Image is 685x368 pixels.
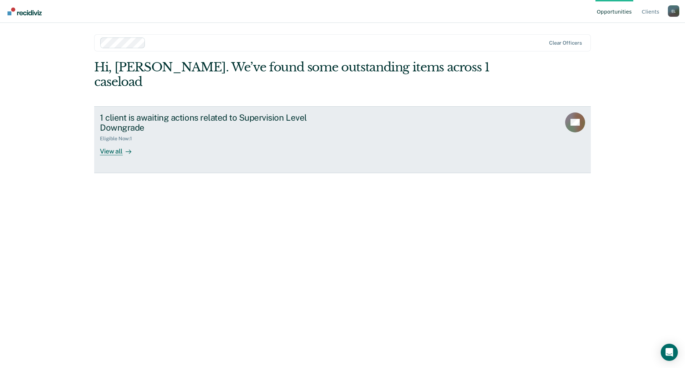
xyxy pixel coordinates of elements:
[668,5,679,17] div: E L
[94,60,492,89] div: Hi, [PERSON_NAME]. We’ve found some outstanding items across 1 caseload
[7,7,42,15] img: Recidiviz
[100,136,138,142] div: Eligible Now : 1
[94,106,591,173] a: 1 client is awaiting actions related to Supervision Level DowngradeEligible Now:1View all
[668,5,679,17] button: Profile dropdown button
[549,40,582,46] div: Clear officers
[661,344,678,361] div: Open Intercom Messenger
[100,112,350,133] div: 1 client is awaiting actions related to Supervision Level Downgrade
[100,142,140,156] div: View all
